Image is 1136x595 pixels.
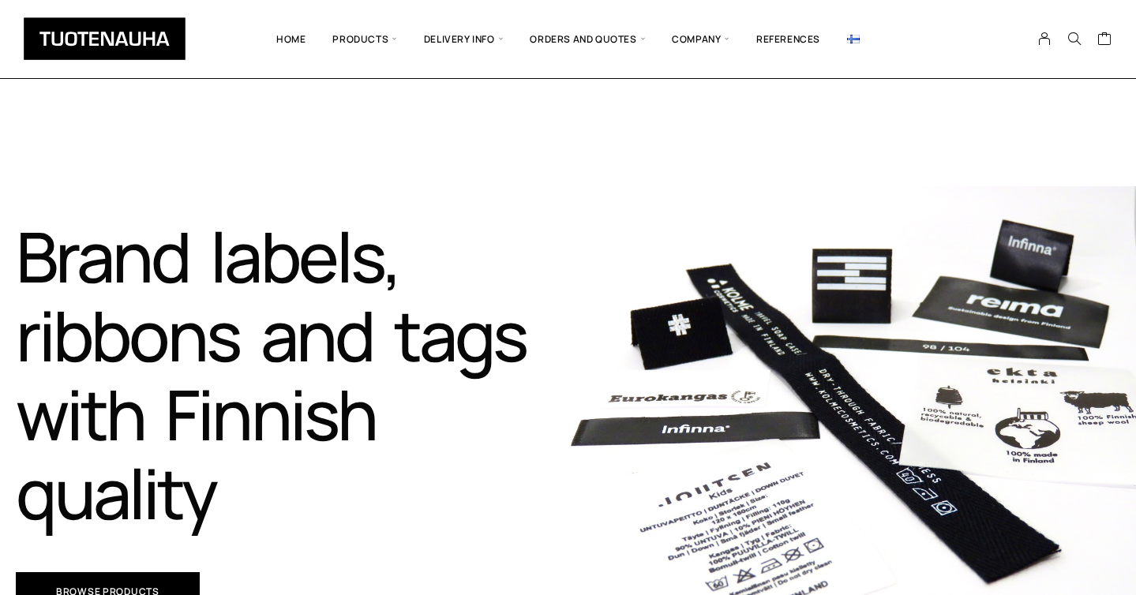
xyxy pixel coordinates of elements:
[24,17,186,60] img: Tuotenauha Oy
[1059,32,1089,46] button: Search
[1097,31,1112,50] a: Cart
[743,12,834,66] a: References
[411,12,516,66] span: Delivery info
[319,12,410,66] span: Products
[1029,32,1060,46] a: My Account
[516,12,658,66] span: Orders and quotes
[263,12,319,66] a: Home
[16,217,568,533] h1: Brand labels, ribbons and tags with Finnish quality
[658,12,743,66] span: Company
[847,35,860,43] img: Suomi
